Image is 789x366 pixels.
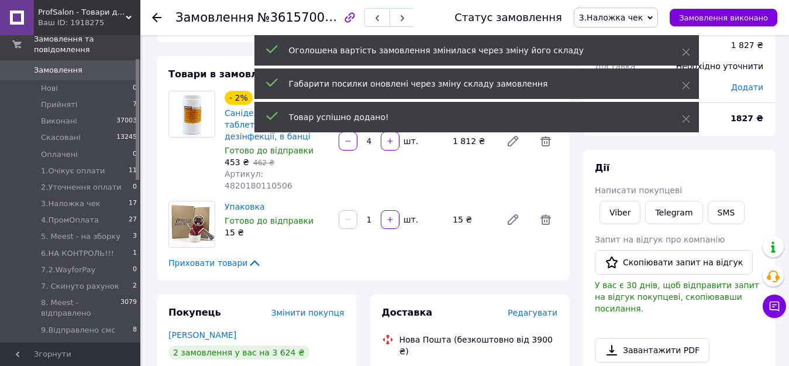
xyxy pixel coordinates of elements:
[41,166,105,176] span: 1.Очікує оплати
[731,39,763,51] div: 1 827 ₴
[41,199,101,209] span: 3.Наложка чек
[225,146,313,155] span: Готово до відправки
[225,202,265,211] a: Упаковка
[129,166,137,176] span: 11
[41,215,99,225] span: 4.ПромОплата
[401,135,419,147] div: шт.
[508,308,557,317] span: Редагувати
[168,307,221,318] span: Покупець
[253,159,274,167] span: 462 ₴
[116,132,137,143] span: 13245
[501,208,525,231] a: Редагувати
[397,334,561,357] div: Нова Пошта (безкоштовно від 3900 ₴)
[41,248,114,259] span: 6.НА КОНТРОЛЬ!!!
[534,208,557,231] span: Видалити
[669,53,770,79] div: Необхідно уточнити
[41,281,119,292] span: 7. Скинуто рахунок
[401,214,419,225] div: шт.
[133,149,137,160] span: 0
[763,295,786,318] button: Чат з покупцем
[271,308,344,317] span: Змінити покупця
[168,346,309,360] div: 2 замовлення у вас на 3 624 ₴
[41,265,95,275] span: 7.2.WayforPay
[731,114,763,123] b: 1827 ₴
[579,13,643,22] span: 3.Наложка чек
[41,297,120,319] span: 8. Meest - відправлено
[41,325,115,336] span: 9.Відправлено смс
[133,248,137,259] span: 1
[38,18,140,28] div: Ваш ID: 1918275
[133,325,137,336] span: 8
[595,281,759,313] span: У вас є 30 днів, щоб відправити запит на відгук покупцеві, скопіювавши посилання.
[34,65,82,76] span: Замовлення
[645,201,702,224] a: Telegram
[129,215,137,225] span: 27
[133,341,137,352] span: 0
[501,129,525,153] a: Редагувати
[289,78,653,90] div: Габарити посилки оновлені через зміну складу замовлення
[731,83,763,92] span: Додати
[382,307,433,318] span: Доставка
[41,100,77,110] span: Прийняті
[168,257,261,269] span: Приховати товари
[120,297,137,319] span: 3079
[41,231,120,242] span: 5. Meest - на зборку
[116,116,137,126] span: 37003
[41,83,58,94] span: Нові
[595,338,709,362] a: Завантажити PDF
[448,211,497,228] div: 15 ₴
[225,227,329,238] div: 15 ₴
[133,265,137,275] span: 0
[595,186,682,195] span: Написати покупцеві
[133,231,137,242] span: 3
[41,116,77,126] span: Виконані
[133,83,137,94] span: 0
[225,158,249,167] span: 453 ₴
[41,341,104,352] span: 9.Недозвони!!!!
[175,11,254,25] span: Замовлення
[41,149,78,160] span: Оплачені
[289,111,653,123] div: Товар успішно додано!
[595,162,609,173] span: Дії
[225,91,253,105] div: - 2%
[225,169,292,190] span: Артикул: 4820180110506
[133,100,137,110] span: 7
[225,108,316,141] a: Санідез, 1 кг - хлорні таблетки для дезінфекції, в банці
[708,201,745,224] button: SMS
[152,12,161,23] div: Повернутися назад
[454,12,562,23] div: Статус замовлення
[595,235,725,244] span: Запит на відгук про компанію
[679,13,768,22] span: Замовлення виконано
[169,201,215,247] img: Упаковка
[169,91,215,137] img: Санідез, 1 кг - хлорні таблетки для дезінфекції, в банці
[225,216,313,225] span: Готово до відправки
[599,201,640,224] a: Viber
[670,9,777,26] button: Замовлення виконано
[133,281,137,292] span: 2
[129,199,137,209] span: 17
[38,7,126,18] span: ProfSalon - Товари для професіоналів
[41,182,122,193] span: 2.Уточнення оплати
[34,34,140,55] span: Замовлення та повідомлення
[168,69,299,80] span: Товари в замовленні (2)
[289,45,653,56] div: Оголошена вартість замовлення змінилася через зміну його складу
[168,330,236,340] a: [PERSON_NAME]
[133,182,137,193] span: 0
[41,132,81,143] span: Скасовані
[448,133,497,149] div: 1 812 ₴
[534,129,557,153] span: Видалити
[595,250,753,275] button: Скопіювати запит на відгук
[257,10,340,25] span: №361570042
